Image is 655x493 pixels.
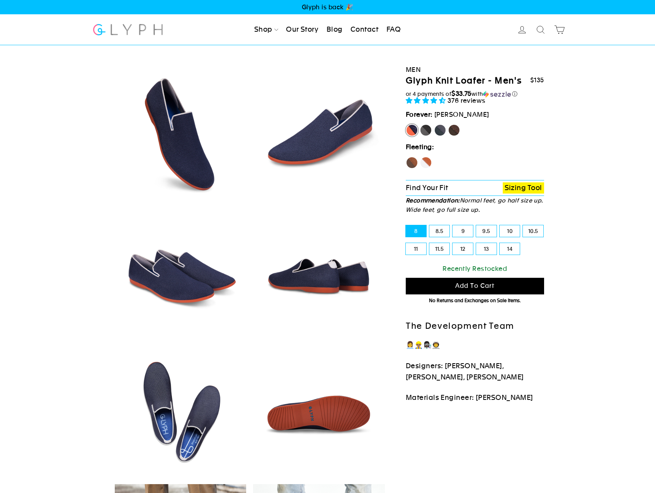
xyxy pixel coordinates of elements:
[115,68,247,200] img: Marlin
[483,91,511,98] img: Sezzle
[406,65,544,75] div: Men
[406,156,418,169] label: Hawk
[347,21,381,38] a: Contact
[406,184,448,192] span: Find Your Fit
[115,345,247,477] img: Marlin
[406,196,544,214] p: Normal feet, go half size up. Wide feet, go full size up.
[500,225,520,237] label: 10
[406,392,544,403] p: Materials Engineer: [PERSON_NAME]
[406,278,544,294] button: Add to cart
[476,243,497,255] label: 13
[429,243,450,255] label: 11.5
[434,110,489,118] span: [PERSON_NAME]
[406,225,426,237] label: 8
[453,225,473,237] label: 9
[451,90,471,97] span: $33.75
[323,21,346,38] a: Blog
[420,124,432,136] label: Panther
[448,124,460,136] label: Mustang
[283,21,322,38] a: Our Story
[115,207,247,338] img: Marlin
[406,243,426,255] label: 11
[455,282,495,289] span: Add to cart
[500,243,520,255] label: 14
[251,21,281,38] a: Shop
[406,90,544,98] div: or 4 payments of with
[406,90,544,98] div: or 4 payments of$33.75withSezzle Click to learn more about Sezzle
[434,124,446,136] label: Rhino
[253,345,385,477] img: Marlin
[406,197,460,204] strong: Recommendation:
[406,263,544,274] div: Recently Restocked
[406,143,434,151] strong: Fleeting:
[406,97,447,104] span: 4.73 stars
[406,321,544,332] h2: The Development Team
[406,360,544,383] p: Designers: [PERSON_NAME], [PERSON_NAME], [PERSON_NAME]
[406,110,433,118] strong: Forever:
[447,97,486,104] span: 376 reviews
[503,182,544,194] a: Sizing Tool
[476,225,497,237] label: 9.5
[383,21,404,38] a: FAQ
[92,19,164,40] img: Glyph
[406,75,522,87] h1: Glyph Knit Loafer - Men's
[523,225,543,237] label: 10.5
[530,76,544,84] span: $135
[420,156,432,169] label: Fox
[406,124,418,136] label: [PERSON_NAME]
[453,243,473,255] label: 12
[251,21,404,38] ul: Primary
[429,225,450,237] label: 8.5
[253,207,385,338] img: Marlin
[406,340,544,351] p: 👩‍💼👷🏽‍♂️👩🏿‍🔬👨‍🚀
[429,298,521,303] span: No Returns and Exchanges on Sale Items.
[253,68,385,200] img: Marlin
